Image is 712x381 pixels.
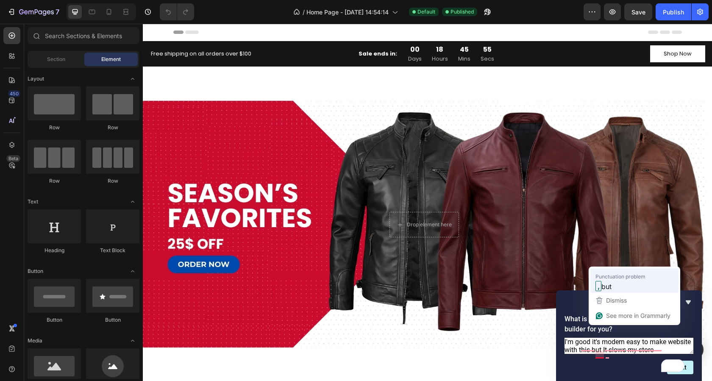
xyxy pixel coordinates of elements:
[101,56,121,63] span: Element
[8,90,20,97] div: 450
[565,297,693,374] div: What is the main benefit of this page builder for you?
[6,155,20,162] div: Beta
[47,56,65,63] span: Section
[303,8,305,17] span: /
[417,8,435,16] span: Default
[451,8,474,16] span: Published
[126,195,139,209] span: Toggle open
[663,8,684,17] div: Publish
[86,124,139,131] div: Row
[56,7,59,17] p: 7
[315,31,328,39] p: Mins
[289,31,305,39] p: Hours
[160,3,194,20] div: Undo/Redo
[565,314,693,334] h2: What is the main benefit of this page builder for you?
[28,247,81,254] div: Heading
[683,297,693,307] button: Hide survey
[521,26,549,34] div: Shop Now
[265,31,279,39] p: Days
[289,21,305,31] div: 18
[28,316,81,324] div: Button
[306,8,389,17] span: Home Page - [DATE] 14:54:14
[565,338,693,354] textarea: What is the main benefit of this page builder for you?
[86,247,139,254] div: Text Block
[338,21,351,31] div: 55
[126,334,139,348] span: Toggle open
[265,21,279,31] div: 00
[216,26,254,34] p: Sale ends in:
[338,31,351,39] p: Secs
[28,337,42,345] span: Media
[3,3,63,20] button: 7
[126,264,139,278] span: Toggle open
[28,177,81,185] div: Row
[126,72,139,86] span: Toggle open
[656,3,691,20] button: Publish
[624,3,652,20] button: Save
[28,267,43,275] span: Button
[264,197,309,204] div: Drop element here
[86,177,139,185] div: Row
[631,8,645,16] span: Save
[143,24,712,381] iframe: Design area
[28,198,38,206] span: Text
[28,27,139,44] input: Search Sections & Elements
[507,22,562,39] a: Shop Now
[28,75,44,83] span: Layout
[315,21,328,31] div: 45
[28,124,81,131] div: Row
[86,316,139,324] div: Button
